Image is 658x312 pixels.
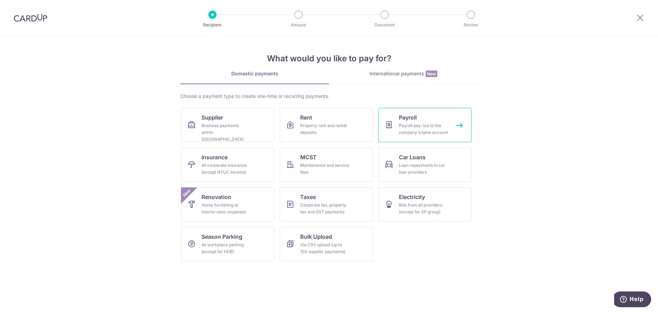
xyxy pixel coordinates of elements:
[359,22,410,28] p: Document
[378,148,472,182] a: Car LoansLoan repayments to car loan providers
[300,233,332,241] span: Bulk Upload
[202,202,251,215] div: Home furnishing or interior reno-expenses
[181,108,274,142] a: SupplierBusiness payments within [GEOGRAPHIC_DATA]
[202,233,242,241] span: Season Parking
[181,187,274,222] a: RenovationHome furnishing or interior reno-expensesNew
[187,22,238,28] p: Recipient
[399,193,425,201] span: Electricity
[399,113,417,122] span: Payroll
[202,241,251,255] div: All workplace parking (except for HDB)
[329,70,478,77] div: International payments
[180,70,329,77] div: Domestic payments
[300,122,350,136] div: Property rent and rental deposits
[378,108,472,142] a: PayrollPayroll pay-out to the company's bank account
[300,153,317,161] span: MCST
[399,202,448,215] div: Bills from all providers (except for SP group)
[300,241,350,255] div: Via CSV upload (up to 100 supplier payments)
[399,122,448,136] div: Payroll pay-out to the company's bank account
[300,162,350,176] div: Maintenance and service fees
[273,22,324,28] p: Amount
[181,148,274,182] a: InsuranceAll corporate insurance (except NTUC Income)
[378,187,472,222] a: ElectricityBills from all providers (except for SP group)
[181,227,274,261] a: Season ParkingAll workplace parking (except for HDB)
[14,14,47,22] img: CardUp
[280,227,373,261] a: Bulk UploadVia CSV upload (up to 100 supplier payments)
[202,113,223,122] span: Supplier
[300,193,316,201] span: Taxes
[399,162,448,176] div: Loan repayments to car loan providers
[280,108,373,142] a: RentProperty rent and rental deposits
[181,187,193,199] span: New
[399,153,426,161] span: Car Loans
[180,93,478,100] div: Choose a payment type to create one-time or recurring payments.
[614,291,651,309] iframe: Opens a widget where you can find more information
[202,162,251,176] div: All corporate insurance (except NTUC Income)
[300,113,312,122] span: Rent
[202,193,231,201] span: Renovation
[180,52,478,65] h4: What would you like to pay for?
[300,202,350,215] div: Corporate tax, property tax and GST payments
[280,187,373,222] a: TaxesCorporate tax, property tax and GST payments
[426,71,437,77] span: New
[202,153,228,161] span: Insurance
[446,22,496,28] p: Review
[280,148,373,182] a: MCSTMaintenance and service fees
[202,122,251,143] div: Business payments within [GEOGRAPHIC_DATA]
